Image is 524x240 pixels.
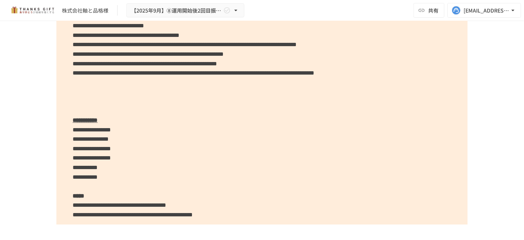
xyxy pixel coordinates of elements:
div: [EMAIL_ADDRESS][DOMAIN_NAME] [464,6,509,15]
span: 【2025年9月】⑧運用開始後2回目振り返りMTG [131,6,222,15]
button: 【2025年9月】⑧運用開始後2回目振り返りMTG [126,3,244,18]
span: 共有 [428,6,439,14]
button: 共有 [413,3,444,18]
div: 株式会社軸と品格様 [62,7,108,14]
img: mMP1OxWUAhQbsRWCurg7vIHe5HqDpP7qZo7fRoNLXQh [9,4,56,16]
button: [EMAIL_ADDRESS][DOMAIN_NAME] [447,3,521,18]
